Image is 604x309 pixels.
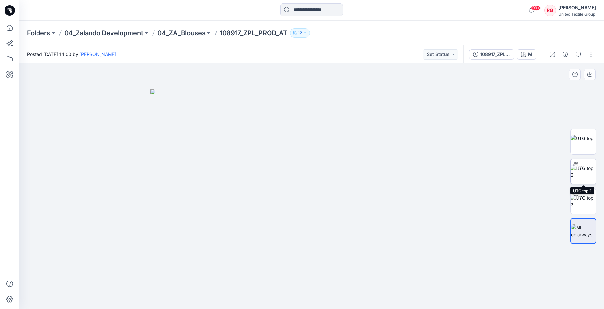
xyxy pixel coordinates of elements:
span: 99+ [531,6,541,11]
div: 108917_ZPL_PROD_AT [480,51,510,58]
img: UTG top 3 [571,194,596,208]
p: 12 [298,29,302,37]
div: United Textile Group [558,12,596,17]
button: 108917_ZPL_PROD_AT [469,49,514,60]
div: [PERSON_NAME] [558,4,596,12]
img: UTG top 1 [571,135,596,149]
span: Posted [DATE] 14:00 by [27,51,116,58]
button: M [517,49,536,60]
p: 108917_ZPL_PROD_AT [220,28,287,38]
a: [PERSON_NAME] [79,51,116,57]
button: Details [560,49,570,60]
a: 04_Zalando Development [64,28,143,38]
a: Folders [27,28,50,38]
a: 04_ZA_Blouses [157,28,206,38]
div: RG [544,5,556,16]
img: UTG top 2 [571,165,596,178]
img: All colorways [571,224,596,238]
div: M [528,51,532,58]
button: 12 [290,28,310,38]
